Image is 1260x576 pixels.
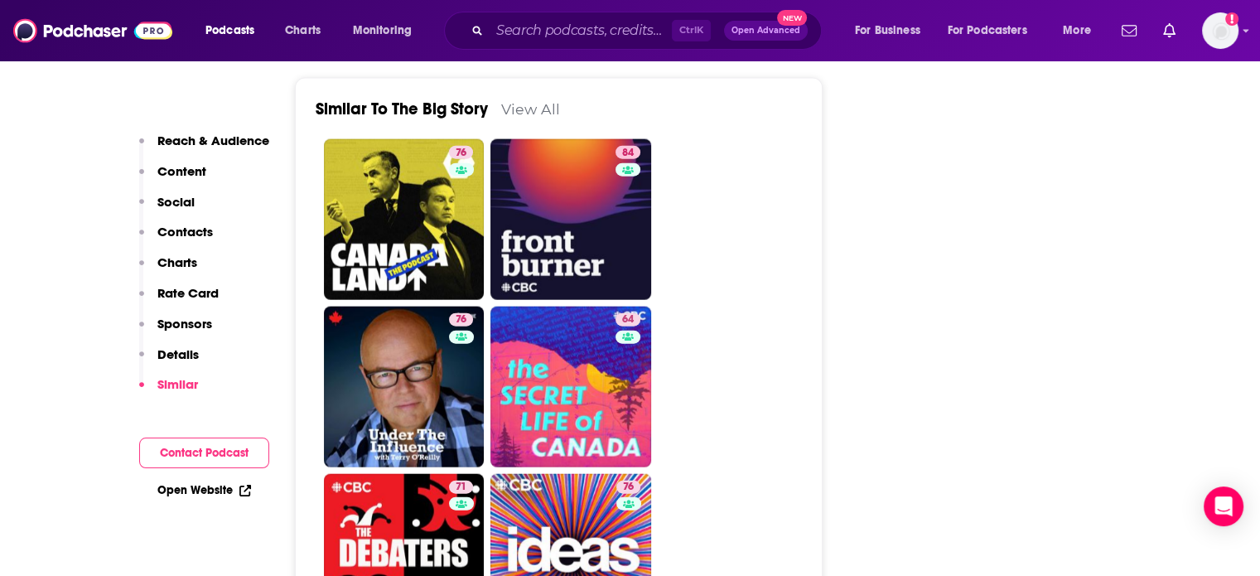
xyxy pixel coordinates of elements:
[157,376,198,392] p: Similar
[490,307,651,467] a: 64
[157,254,197,270] p: Charts
[13,15,172,46] img: Podchaser - Follow, Share and Rate Podcasts
[157,483,251,497] a: Open Website
[616,481,640,494] a: 76
[490,17,672,44] input: Search podcasts, credits, & more...
[139,316,212,346] button: Sponsors
[157,194,195,210] p: Social
[324,307,485,467] a: 76
[139,163,206,194] button: Content
[139,133,269,163] button: Reach & Audience
[449,146,473,159] a: 76
[777,10,807,26] span: New
[316,99,488,119] a: Similar To The Big Story
[285,19,321,42] span: Charts
[341,17,433,44] button: open menu
[855,19,920,42] span: For Business
[205,19,254,42] span: Podcasts
[157,133,269,148] p: Reach & Audience
[937,17,1051,44] button: open menu
[1115,17,1143,45] a: Show notifications dropdown
[449,481,473,494] a: 71
[456,145,466,162] span: 76
[157,285,219,301] p: Rate Card
[456,312,466,328] span: 76
[1051,17,1112,44] button: open menu
[157,224,213,240] p: Contacts
[139,438,269,468] button: Contact Podcast
[194,17,276,44] button: open menu
[1063,19,1091,42] span: More
[139,376,198,407] button: Similar
[1202,12,1238,49] img: User Profile
[948,19,1027,42] span: For Podcasters
[449,313,473,327] a: 76
[139,285,219,316] button: Rate Card
[622,312,634,328] span: 64
[353,19,412,42] span: Monitoring
[1225,12,1238,26] svg: Add a profile image
[139,224,213,254] button: Contacts
[456,479,466,496] span: 71
[843,17,941,44] button: open menu
[501,100,560,118] a: View All
[490,139,651,300] a: 84
[1202,12,1238,49] span: Logged in as AdriaI
[1202,12,1238,49] button: Show profile menu
[731,27,800,35] span: Open Advanced
[139,346,199,377] button: Details
[157,346,199,362] p: Details
[672,20,711,41] span: Ctrl K
[139,194,195,225] button: Social
[616,313,640,327] a: 64
[724,21,808,41] button: Open AdvancedNew
[1156,17,1182,45] a: Show notifications dropdown
[157,316,212,332] p: Sponsors
[622,145,634,162] span: 84
[157,163,206,179] p: Content
[274,17,331,44] a: Charts
[139,254,197,285] button: Charts
[623,479,634,496] span: 76
[1204,486,1243,526] div: Open Intercom Messenger
[460,12,838,50] div: Search podcasts, credits, & more...
[324,139,485,300] a: 76
[616,146,640,159] a: 84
